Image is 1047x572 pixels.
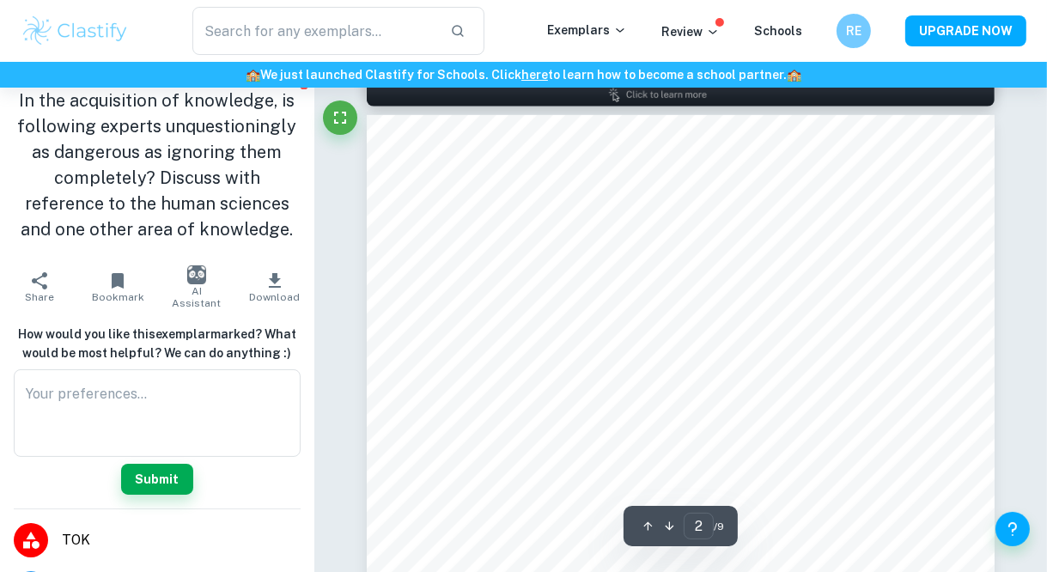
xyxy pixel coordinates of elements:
[157,263,235,311] button: AI Assistant
[121,464,192,495] button: Submit
[249,291,300,303] span: Download
[547,21,627,40] p: Exemplars
[25,291,54,303] span: Share
[78,263,156,311] button: Bookmark
[192,7,436,55] input: Search for any exemplars...
[521,68,548,82] a: here
[14,325,301,362] h6: How would you like this exemplar marked? What would be most helpful? We can do anything :)
[167,285,225,309] span: AI Assistant
[323,100,357,135] button: Fullscreen
[3,65,1044,84] h6: We just launched Clastify for Schools. Click to learn how to become a school partner.
[905,15,1026,46] button: UPGRADE NOW
[187,265,206,284] img: AI Assistant
[235,263,313,311] button: Download
[661,22,720,41] p: Review
[714,519,724,534] span: / 9
[995,512,1030,546] button: Help and Feedback
[754,24,802,38] a: Schools
[246,68,260,82] span: 🏫
[14,88,301,242] h1: In the acquisition of knowledge, is following experts unquestioningly as dangerous as ignoring th...
[92,291,144,303] span: Bookmark
[837,14,871,48] button: RE
[787,68,801,82] span: 🏫
[21,14,130,48] img: Clastify logo
[298,77,311,90] button: Report issue
[62,530,301,551] span: TOK
[844,21,864,40] h6: RE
